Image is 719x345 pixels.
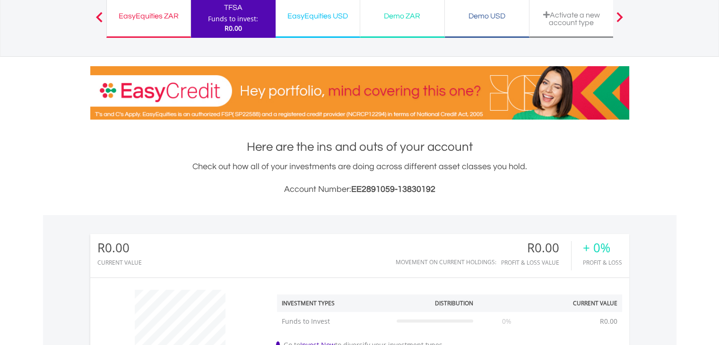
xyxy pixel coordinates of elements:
[90,160,629,196] div: Check out how all of your investments are doing across different asset classes you hold.
[90,183,629,196] h3: Account Number:
[208,14,258,24] div: Funds to invest:
[450,9,523,23] div: Demo USD
[583,259,622,266] div: Profit & Loss
[535,11,608,26] div: Activate a new account type
[536,294,622,312] th: Current Value
[281,9,354,23] div: EasyEquities USD
[97,241,142,255] div: R0.00
[197,1,270,14] div: TFSA
[90,138,629,155] h1: Here are the ins and outs of your account
[478,312,536,331] td: 0%
[595,312,622,331] td: R0.00
[277,294,392,312] th: Investment Types
[351,185,435,194] span: EE2891059-13830192
[366,9,439,23] div: Demo ZAR
[396,259,496,265] div: Movement on Current Holdings:
[97,259,142,266] div: CURRENT VALUE
[277,312,392,331] td: Funds to Invest
[501,259,571,266] div: Profit & Loss Value
[90,66,629,120] img: EasyCredit Promotion Banner
[435,299,473,307] div: Distribution
[583,241,622,255] div: + 0%
[113,9,185,23] div: EasyEquities ZAR
[225,24,242,33] span: R0.00
[501,241,571,255] div: R0.00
